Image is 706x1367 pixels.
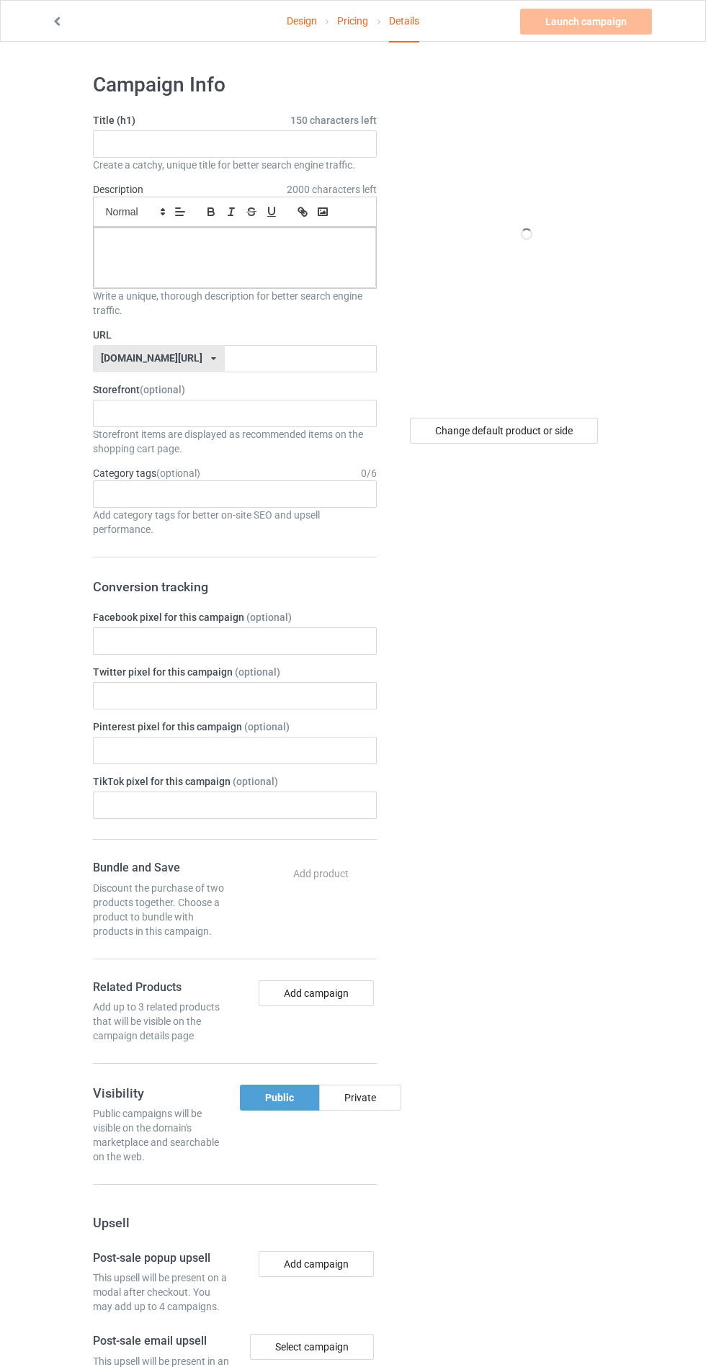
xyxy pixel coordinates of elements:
button: Add campaign [259,980,374,1006]
label: Twitter pixel for this campaign [93,665,377,679]
div: Create a catchy, unique title for better search engine traffic. [93,158,377,172]
h3: Conversion tracking [93,578,377,595]
div: Select campaign [250,1334,374,1360]
h4: Post-sale popup upsell [93,1251,230,1266]
h1: Campaign Info [93,72,377,98]
span: (optional) [244,721,290,732]
label: TikTok pixel for this campaign [93,774,377,789]
div: Storefront items are displayed as recommended items on the shopping cart page. [93,427,377,456]
label: Storefront [93,382,377,397]
div: Add category tags for better on-site SEO and upsell performance. [93,508,377,537]
h4: Bundle and Save [93,861,230,876]
label: Description [93,184,143,195]
div: 0 / 6 [361,466,377,480]
span: (optional) [140,384,185,395]
label: Facebook pixel for this campaign [93,610,377,624]
label: Pinterest pixel for this campaign [93,720,377,734]
div: Discount the purchase of two products together. Choose a product to bundle with products in this ... [93,881,230,938]
h3: Visibility [93,1085,230,1101]
label: URL [93,328,377,342]
span: (optional) [233,776,278,787]
button: Add campaign [259,1251,374,1277]
a: Design [287,1,317,41]
div: Public [240,1085,319,1111]
div: Add up to 3 related products that will be visible on the campaign details page [93,1000,230,1043]
div: Private [319,1085,401,1111]
label: Title (h1) [93,113,377,127]
h4: Related Products [93,980,230,995]
span: 2000 characters left [287,182,377,197]
div: This upsell will be present on a modal after checkout. You may add up to 4 campaigns. [93,1270,230,1314]
div: Change default product or side [410,418,598,444]
h4: Post-sale email upsell [93,1334,230,1349]
div: Public campaigns will be visible on the domain's marketplace and searchable on the web. [93,1106,230,1164]
div: [DOMAIN_NAME][URL] [101,353,202,363]
span: (optional) [246,611,292,623]
span: (optional) [235,666,280,678]
label: Category tags [93,466,200,480]
a: Pricing [337,1,368,41]
div: Write a unique, thorough description for better search engine traffic. [93,289,377,318]
div: Details [389,1,419,42]
span: 150 characters left [290,113,377,127]
span: (optional) [156,467,200,479]
h3: Upsell [93,1214,377,1231]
